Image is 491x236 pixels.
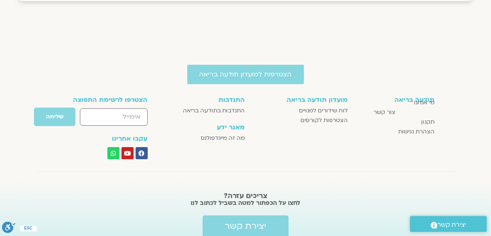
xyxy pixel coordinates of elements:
[356,127,435,137] a: הצהרת נגישות
[183,106,245,116] span: התנדבות בתודעה בריאה
[395,96,435,103] h3: תודעה בריאה
[356,107,396,117] a: צור קשר
[56,96,148,103] h3: הצטרפו לרשימת התפוצה
[187,65,304,84] a: הצטרפות למועדון תודעה בריאה
[56,107,148,131] form: טופס חדש
[80,108,147,126] input: אימייל
[253,106,348,116] a: לוח שידורים למנויים
[356,117,435,127] a: תקנון
[199,71,292,78] span: הצטרפות למועדון תודעה בריאה
[36,199,456,207] h2: לחצו על הכפתור למטה בשביל לכתוב לנו
[399,127,435,137] span: הצהרת נגישות
[225,221,266,231] span: יצירת קשר
[36,192,456,200] h2: צריכים עזרה?
[414,98,435,107] span: מי אנחנו
[170,133,245,143] a: מה זה מיינדפולנס
[395,96,435,97] a: תודעה בריאה
[56,135,148,142] h3: עקבו אחרינו
[170,124,245,131] h3: מאגר ידע
[170,96,245,103] h3: התנדבות
[301,116,348,125] span: הצטרפות לקורסים
[356,98,435,107] a: מי אנחנו
[187,70,304,79] a: הצטרפות למועדון תודעה בריאה
[253,116,348,125] a: הצטרפות לקורסים
[253,96,348,103] h3: מועדון תודעה בריאה
[201,133,245,143] span: מה זה מיינדפולנס
[299,106,348,116] span: לוח שידורים למנויים
[34,107,76,126] button: שליחה
[438,219,467,230] span: יצירת קשר
[170,106,245,116] a: התנדבות בתודעה בריאה
[46,114,63,120] span: שליחה
[373,107,395,117] span: צור קשר
[410,216,487,232] a: יצירת קשר
[422,117,435,127] span: תקנון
